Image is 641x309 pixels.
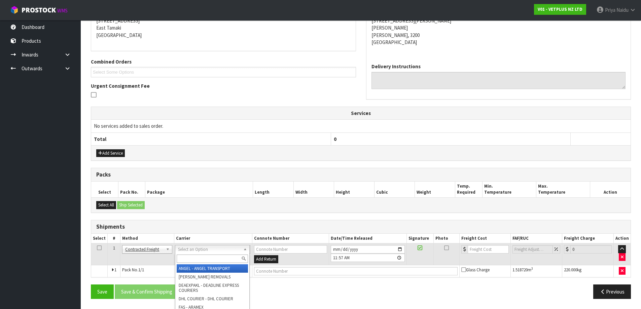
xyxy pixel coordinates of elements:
address: [STREET_ADDRESS] East Tamaki [GEOGRAPHIC_DATA] [96,10,351,39]
th: Select [91,182,118,197]
span: 220.000 [564,267,577,273]
span: Contracted Freight [125,245,163,254]
input: Connote Number [254,245,327,254]
label: Combined Orders [91,58,132,65]
td: Pack No. [120,265,252,277]
button: Ship Selected [117,201,145,209]
span: 1.518720 [512,267,528,273]
span: Naidu [616,7,629,13]
small: WMS [57,7,68,14]
span: Select an Option [178,245,241,254]
th: Photo [433,234,460,243]
li: ANGEL - ANGEL TRANSPORT [177,264,248,273]
h3: Packs [96,171,626,178]
th: FAF/RUC [511,234,562,243]
input: Connote Number [254,267,458,275]
button: Add Service [96,149,125,157]
label: Urgent Consignment Fee [91,82,150,89]
sup: 3 [531,266,533,271]
th: Height [334,182,374,197]
button: Save [91,284,114,299]
td: No services added to sales order. [91,120,631,132]
th: Freight Cost [460,234,511,243]
span: Priya [605,7,615,13]
th: Temp. Required [455,182,482,197]
button: Save & Confirm Shipping [115,284,179,299]
td: m [511,265,562,277]
span: 1 [113,245,115,251]
th: # [108,234,120,243]
span: 1/1 [138,267,144,273]
li: DEAEXPAKL - DEADLINE EXPRESS COURIERS [177,281,248,295]
strong: V01 - VETPLUS NZ LTD [538,6,582,12]
td: kg [562,265,614,277]
th: Connote Number [252,234,329,243]
th: Select [91,234,108,243]
button: Select All [96,201,116,209]
th: Action [590,182,631,197]
input: Freight Charge [570,245,612,254]
th: Pack No. [118,182,145,197]
th: Cubic [375,182,415,197]
th: Services [91,107,631,120]
span: ProStock [22,6,56,14]
th: Date/Time Released [329,234,406,243]
span: 1 [114,267,116,273]
input: Freight Adjustment [512,245,553,254]
th: Weight [415,182,455,197]
button: Add Return [254,255,278,263]
a: V01 - VETPLUS NZ LTD [534,4,586,15]
th: Width [293,182,334,197]
h3: Shipments [96,224,626,230]
th: Action [613,234,631,243]
th: Carrier [174,234,252,243]
img: cube-alt.png [10,6,19,14]
th: Method [120,234,174,243]
button: Previous [593,284,631,299]
th: Min. Temperature [482,182,536,197]
th: Total [91,132,331,145]
th: Length [253,182,293,197]
th: Package [145,182,253,197]
input: Freight Cost [468,245,509,254]
th: Max. Temperature [536,182,590,197]
th: Signature [407,234,433,243]
span: Glass Charge [461,267,490,273]
th: Freight Charge [562,234,614,243]
address: [STREET_ADDRESS][PERSON_NAME] [PERSON_NAME] [PERSON_NAME], 3200 [GEOGRAPHIC_DATA] [371,10,626,46]
span: 0 [334,136,336,142]
li: [PERSON_NAME] REMOVALS [177,273,248,281]
label: Delivery Instructions [371,63,421,70]
li: DHL COURIER - DHL COURIER [177,295,248,303]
